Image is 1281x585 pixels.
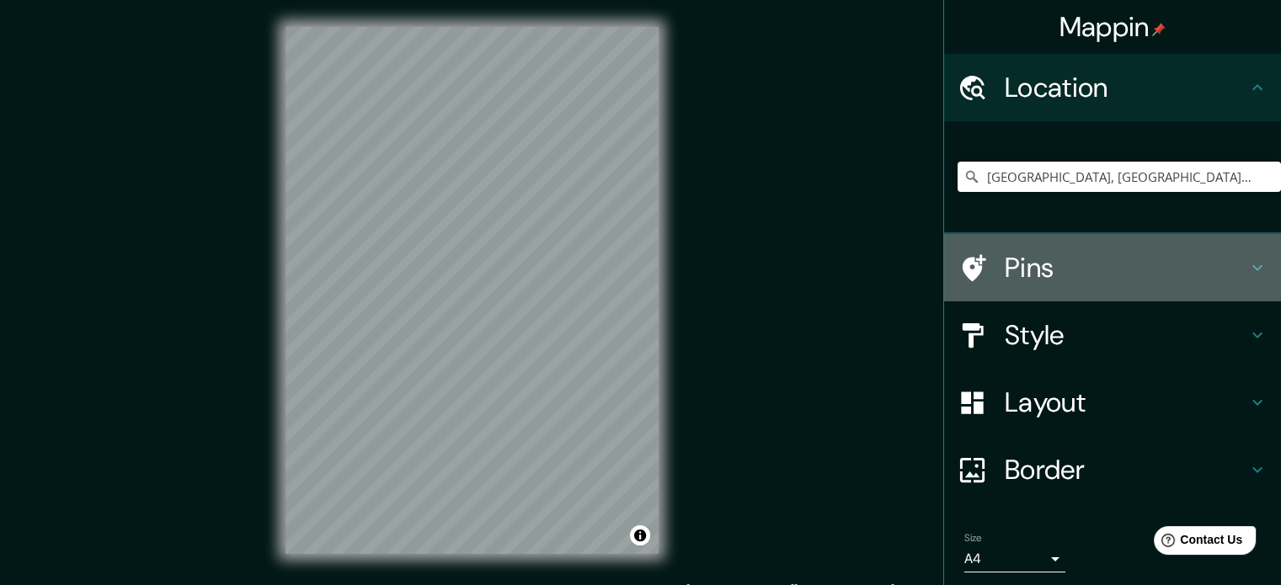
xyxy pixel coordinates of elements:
[1005,251,1247,285] h4: Pins
[958,162,1281,192] input: Pick your city or area
[1059,10,1166,44] h4: Mappin
[1152,23,1166,36] img: pin-icon.png
[944,301,1281,369] div: Style
[1131,519,1262,566] iframe: Help widget launcher
[944,436,1281,503] div: Border
[944,54,1281,121] div: Location
[944,369,1281,436] div: Layout
[964,545,1065,572] div: A4
[1005,318,1247,352] h4: Style
[286,27,659,554] canvas: Map
[944,234,1281,301] div: Pins
[1005,71,1247,104] h4: Location
[1005,386,1247,419] h4: Layout
[630,525,650,545] button: Toggle attribution
[1005,453,1247,487] h4: Border
[964,531,982,545] label: Size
